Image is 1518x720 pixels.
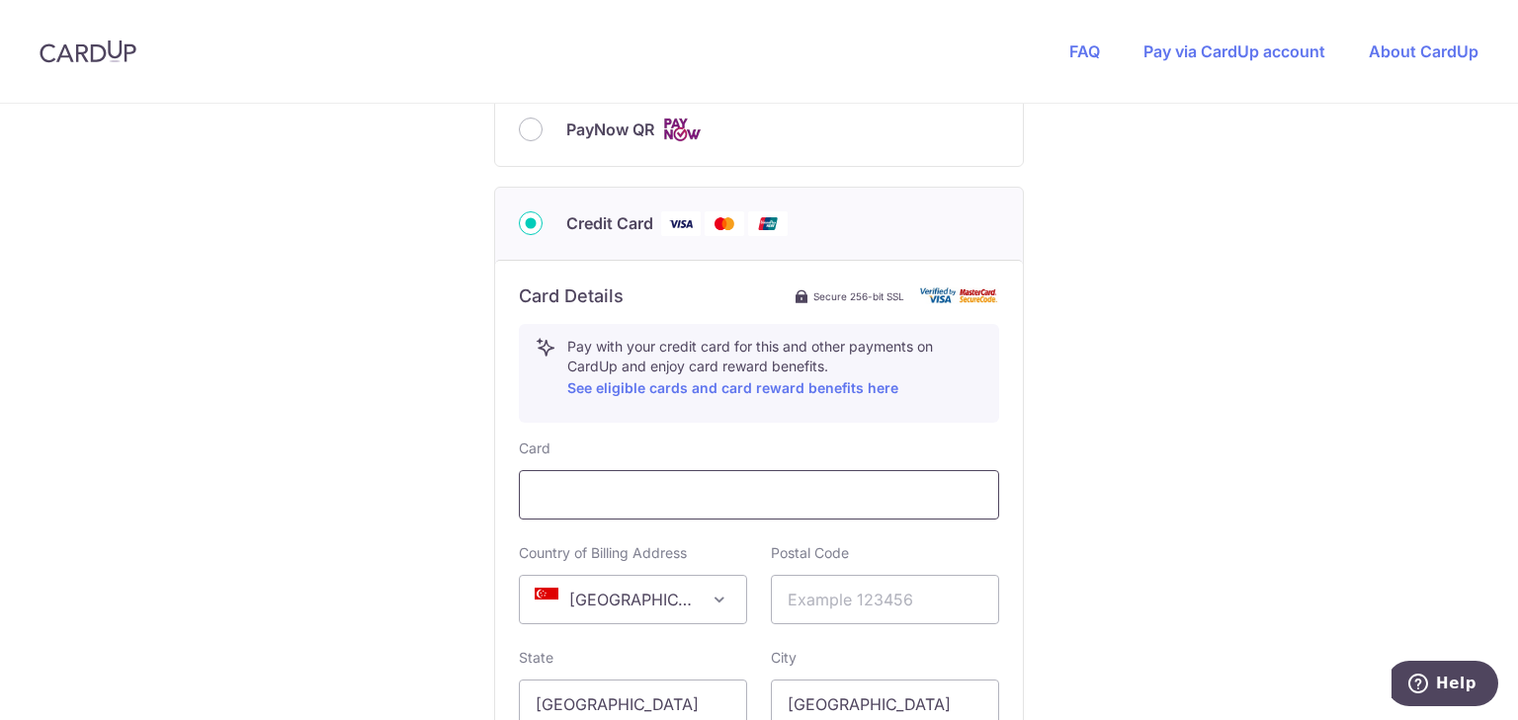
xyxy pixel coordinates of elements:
label: Card [519,439,550,458]
p: Pay with your credit card for this and other payments on CardUp and enjoy card reward benefits. [567,337,982,400]
span: Credit Card [566,211,653,235]
img: card secure [920,287,999,304]
h6: Card Details [519,284,624,308]
span: PayNow QR [566,118,654,141]
img: Union Pay [748,211,788,236]
label: Country of Billing Address [519,543,687,563]
img: CardUp [40,40,136,63]
label: City [771,648,797,668]
iframe: Secure card payment input frame [536,483,982,507]
label: State [519,648,553,668]
a: About CardUp [1369,41,1478,61]
a: See eligible cards and card reward benefits here [567,379,898,396]
span: Singapore [519,575,747,624]
label: Postal Code [771,543,849,563]
img: Visa [661,211,701,236]
img: Cards logo [662,118,702,142]
input: Example 123456 [771,575,999,624]
span: Secure 256-bit SSL [813,288,904,304]
img: Mastercard [705,211,744,236]
iframe: Opens a widget where you can find more information [1391,661,1498,710]
a: Pay via CardUp account [1143,41,1325,61]
div: PayNow QR Cards logo [519,118,999,142]
div: Credit Card Visa Mastercard Union Pay [519,211,999,236]
span: Singapore [520,576,746,623]
a: FAQ [1069,41,1100,61]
